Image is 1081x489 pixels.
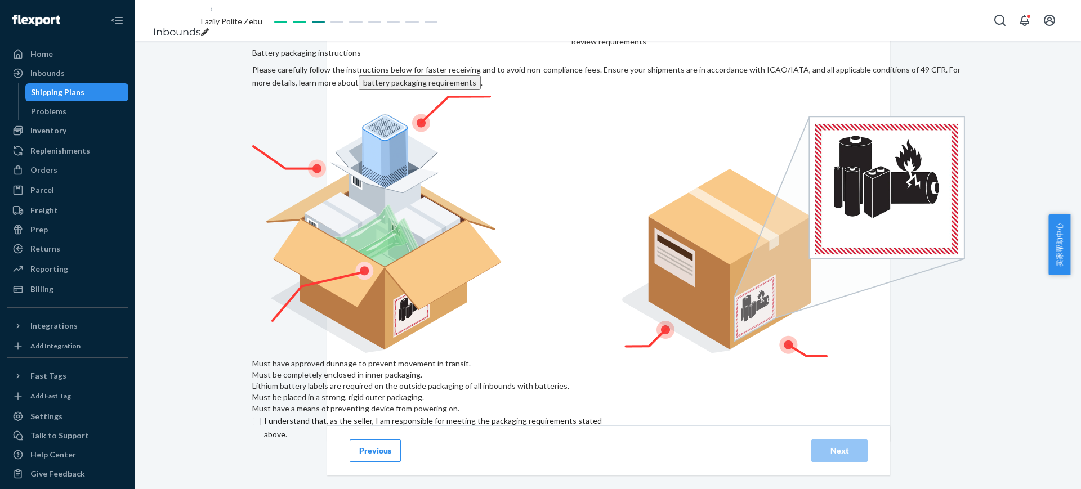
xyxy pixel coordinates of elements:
[252,47,965,59] p: Battery packaging instructions
[30,370,66,382] div: Fast Tags
[7,142,128,160] a: Replenishments
[359,75,481,90] button: battery packaging requirements
[252,392,965,403] figcaption: Must be placed in a strong, rigid outer packaging.
[7,389,128,403] a: Add Fast Tag
[201,16,262,26] span: Lazily Polite Zebu
[7,427,128,445] a: Talk to Support
[7,161,128,179] a: Orders
[350,439,401,462] button: Previous
[7,240,128,258] a: Returns
[30,411,62,422] div: Settings
[30,468,85,479] div: Give Feedback
[7,64,128,82] a: Inbounds
[30,284,53,295] div: Billing
[30,224,48,235] div: Prep
[1013,9,1036,32] button: Open notifications
[30,449,76,460] div: Help Center
[30,48,53,60] div: Home
[30,391,71,401] div: Add Fast Tag
[7,280,128,298] a: Billing
[252,403,965,414] figcaption: Must have a means of preventing device from powering on.
[1038,9,1061,32] button: Open account menu
[7,446,128,464] a: Help Center
[989,9,1011,32] button: Open Search Box
[31,87,84,98] div: Shipping Plans
[7,221,128,239] a: Prep
[7,339,128,353] a: Add Integration
[811,439,868,462] button: Next
[25,83,129,101] a: Shipping Plans
[252,96,965,358] img: labeled-batteries.cf03844fcc8a75c94e6a76935f73e969.png
[30,243,60,254] div: Returns
[7,317,128,335] button: Integrations
[30,205,58,216] div: Freight
[106,9,128,32] button: Close Navigation
[30,263,68,275] div: Reporting
[30,145,90,156] div: Replenishments
[571,36,646,47] div: Review requirements
[30,125,66,136] div: Inventory
[30,341,81,351] div: Add Integration
[1048,214,1070,275] button: 卖家帮助中心
[25,102,129,120] a: Problems
[7,122,128,140] a: Inventory
[30,68,65,79] div: Inbounds
[12,15,60,26] img: Flexport logo
[30,164,57,176] div: Orders
[31,106,66,117] div: Problems
[252,380,965,392] figcaption: Lithium battery labels are required on the outside packaging of all inbounds with batteries.
[7,465,128,483] button: Give Feedback
[30,185,54,196] div: Parcel
[7,181,128,199] a: Parcel
[30,320,78,331] div: Integrations
[7,260,128,278] a: Reporting
[7,45,128,63] a: Home
[7,201,128,219] a: Freight
[252,369,965,380] figcaption: Must be completely enclosed in inner packaging.
[252,358,965,369] figcaption: Must have approved dunnage to prevent movement in transit.
[252,64,965,90] p: Please carefully follow the instructions below for faster receiving and to avoid non-compliance f...
[7,407,128,425] a: Settings
[821,445,858,456] div: Next
[153,26,201,38] a: Inbounds
[7,367,128,385] button: Fast Tags
[30,430,89,441] div: Talk to Support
